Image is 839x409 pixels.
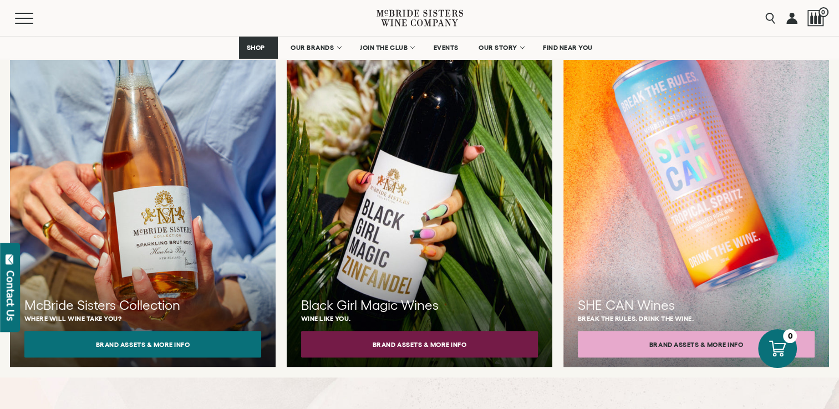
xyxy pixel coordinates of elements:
[818,7,828,17] span: 0
[283,37,347,59] a: OUR BRANDS
[301,331,538,357] button: Brand Assets & More Info
[301,296,538,315] h3: Black Girl Magic Wines
[426,37,466,59] a: EVENTS
[301,315,538,322] p: Wine like you.
[543,44,593,52] span: FIND NEAR YOU
[578,296,815,315] h3: SHE CAN Wines
[5,270,16,321] div: Contact Us
[24,315,261,322] p: Where will wine take you?
[291,44,334,52] span: OUR BRANDS
[536,37,600,59] a: FIND NEAR YOU
[434,44,459,52] span: EVENTS
[783,329,797,343] div: 0
[578,315,815,322] p: Break the rules. Drink the wine.
[24,296,261,315] h3: McBride Sisters Collection
[479,44,517,52] span: OUR STORY
[24,331,261,357] button: Brand Assets & More Info
[15,13,55,24] button: Mobile Menu Trigger
[360,44,408,52] span: JOIN THE CLUB
[246,44,265,52] span: SHOP
[578,331,815,357] button: Brand Assets & More Info
[239,37,278,59] a: SHOP
[471,37,531,59] a: OUR STORY
[353,37,421,59] a: JOIN THE CLUB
